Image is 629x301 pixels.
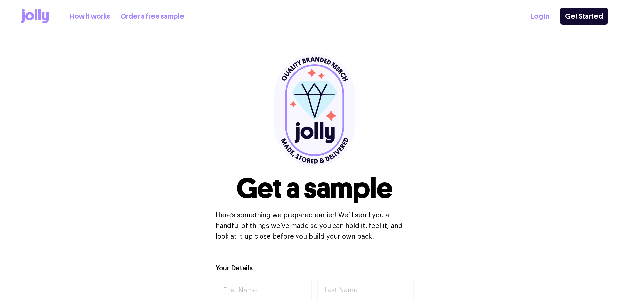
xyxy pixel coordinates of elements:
label: Your Details [216,264,253,273]
h1: Get a sample [236,174,393,202]
a: Get Started [560,8,608,25]
a: How it works [70,11,110,22]
a: Order a free sample [121,11,184,22]
a: Log In [531,11,549,22]
p: Here’s something we prepared earlier! We’ll send you a handful of things we’ve made so you can ho... [216,210,414,242]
